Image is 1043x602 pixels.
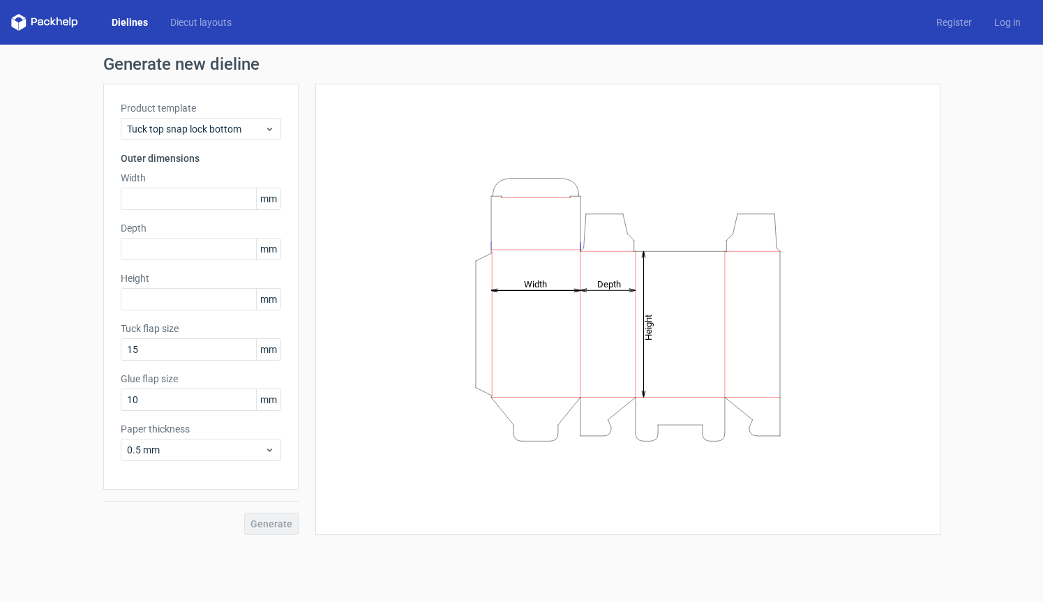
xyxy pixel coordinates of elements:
[121,101,281,115] label: Product template
[925,15,983,29] a: Register
[983,15,1032,29] a: Log in
[643,314,654,340] tspan: Height
[121,372,281,386] label: Glue flap size
[121,422,281,436] label: Paper thickness
[597,278,621,289] tspan: Depth
[256,239,280,259] span: mm
[159,15,243,29] a: Diecut layouts
[523,278,546,289] tspan: Width
[121,151,281,165] h3: Outer dimensions
[121,221,281,235] label: Depth
[256,188,280,209] span: mm
[256,339,280,360] span: mm
[103,56,940,73] h1: Generate new dieline
[121,271,281,285] label: Height
[121,322,281,336] label: Tuck flap size
[100,15,159,29] a: Dielines
[256,289,280,310] span: mm
[127,122,264,136] span: Tuck top snap lock bottom
[256,389,280,410] span: mm
[121,171,281,185] label: Width
[127,443,264,457] span: 0.5 mm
